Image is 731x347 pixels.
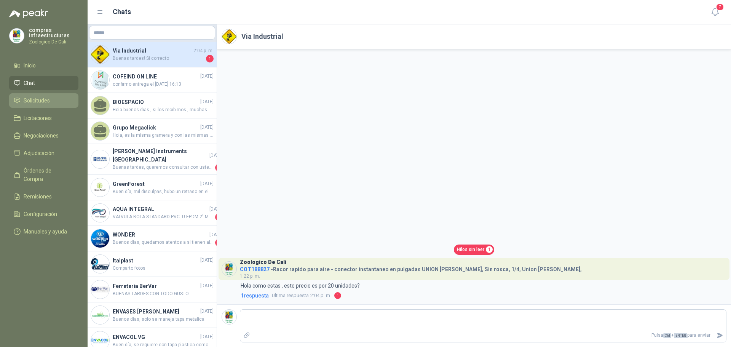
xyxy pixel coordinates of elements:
[24,131,59,140] span: Negociaciones
[674,333,687,338] span: ENTER
[91,229,109,248] img: Company Logo
[113,333,199,341] h4: ENVACOL VG
[457,246,484,253] span: Hilos sin leer
[113,230,208,239] h4: WONDER
[88,251,217,277] a: Company LogoItalplast[DATE]Comparto fotos
[272,292,309,299] span: Ultima respuesta
[240,260,286,264] h3: Zoologico De Cali
[91,71,109,89] img: Company Logo
[200,308,214,315] span: [DATE]
[113,265,214,272] span: Comparto fotos
[24,149,54,157] span: Adjudicación
[240,329,253,342] label: Adjuntar archivos
[200,124,214,131] span: [DATE]
[9,207,78,221] a: Configuración
[222,262,236,276] img: Company Logo
[88,93,217,118] a: BIOESPACIO[DATE]Hola buenos dias , si los recibimos , muchas gracias
[206,55,214,62] span: 1
[24,166,71,183] span: Órdenes de Compra
[91,204,109,222] img: Company Logo
[113,256,199,265] h4: Italplast
[200,98,214,106] span: [DATE]
[113,213,214,221] span: VALVULA BOLA STANDARD PVC- U EPDM 2" MA - REF. 36526 LASTIMOSAMENTE, NO MANEJAMOS FT DDE ACCESORIOS.
[9,9,48,18] img: Logo peakr
[209,206,223,213] span: [DATE]
[24,79,35,87] span: Chat
[193,47,214,54] span: 2:04 p. m.
[88,42,217,67] a: Company LogoVia Industrial2:04 p. m.Buenas tardes! Sí correcto1
[253,329,714,342] p: Pulsa + para enviar
[209,152,223,159] span: [DATE]
[113,316,214,323] span: Buenos días, solo se maneja tapa metalica
[10,29,24,43] img: Company Logo
[9,58,78,73] a: Inicio
[713,329,726,342] button: Enviar
[113,55,204,62] span: Buenas tardes! Sí correcto
[88,302,217,328] a: Company LogoENVASES [PERSON_NAME][DATE]Buenos días, solo se maneja tapa metalica
[241,291,269,300] span: 1 respuesta
[113,205,208,213] h4: AQUA INTEGRAL
[113,98,199,106] h4: BIOESPACIO
[88,144,217,175] a: Company Logo[PERSON_NAME] Instruments [GEOGRAPHIC_DATA][DATE]Buenas tardes, queremos consultar co...
[240,273,260,279] span: 1:22 p. m.
[9,111,78,125] a: Licitaciones
[24,192,52,201] span: Remisiones
[240,264,582,272] h4: - Racor rapido para aire - conector instantaneo en pulgadas UNION [PERSON_NAME], Sin rosca, 1/4, ...
[113,239,214,246] span: Buenos días, quedamos atentos a si tienen alguna duda adicional
[88,200,217,226] a: Company LogoAQUA INTEGRAL[DATE]VALVULA BOLA STANDARD PVC- U EPDM 2" MA - REF. 36526 LASTIMOSAMENT...
[9,76,78,90] a: Chat
[663,333,671,338] span: Ctrl
[88,175,217,200] a: Company LogoGreenForest[DATE]Buen día, mil disculpas, hubo un retraso en el stock, pero el día de...
[113,307,199,316] h4: ENVASES [PERSON_NAME]
[215,164,223,171] span: 1
[9,163,78,186] a: Órdenes de Compra
[91,178,109,197] img: Company Logo
[9,189,78,204] a: Remisiones
[708,5,722,19] button: 7
[88,118,217,144] a: Grupo Megaclick[DATE]Hola, es la misma gramera y con las mismas especificaciones ?
[24,114,52,122] span: Licitaciones
[113,106,214,114] span: Hola buenos dias , si los recibimos , muchas gracias
[486,246,493,253] span: 1
[239,291,726,300] a: 1respuestaUltima respuesta2:04 p. m.1
[222,310,236,324] img: Company Logo
[88,67,217,93] a: Company LogoCOFEIND ON LINE[DATE]confirmo entrega el [DATE] 16:13
[113,282,199,290] h4: Ferreteria BerVar
[113,188,214,195] span: Buen día, mil disculpas, hubo un retraso en el stock, pero el día de [DATE] se despachó el produc...
[272,292,331,299] span: 2:04 p. m.
[91,150,109,168] img: Company Logo
[240,266,270,272] span: COT188827
[24,96,50,105] span: Solicitudes
[334,292,341,299] span: 1
[88,226,217,251] a: Company LogoWONDER[DATE]Buenos días, quedamos atentos a si tienen alguna duda adicional1
[200,333,214,341] span: [DATE]
[9,146,78,160] a: Adjudicación
[200,257,214,264] span: [DATE]
[113,180,199,188] h4: GreenForest
[241,31,283,42] h2: Via Industrial
[9,128,78,143] a: Negociaciones
[113,81,214,88] span: confirmo entrega el [DATE] 16:13
[209,231,223,238] span: [DATE]
[9,224,78,239] a: Manuales y ayuda
[9,93,78,108] a: Solicitudes
[113,132,214,139] span: Hola, es la misma gramera y con las mismas especificaciones ?
[215,239,223,246] span: 1
[200,73,214,80] span: [DATE]
[91,255,109,273] img: Company Logo
[215,213,223,221] span: 1
[113,123,199,132] h4: Grupo Megaclick
[91,280,109,299] img: Company Logo
[91,45,109,64] img: Company Logo
[91,306,109,324] img: Company Logo
[222,29,236,44] img: Company Logo
[716,3,724,11] span: 7
[241,281,360,290] p: Hola como estas , este precio es por 20 unidades?
[24,227,67,236] span: Manuales y ayuda
[200,282,214,289] span: [DATE]
[113,6,131,17] h1: Chats
[113,147,208,164] h4: [PERSON_NAME] Instruments [GEOGRAPHIC_DATA]
[29,27,78,38] p: compras infraestructuras
[113,72,199,81] h4: COFEIND ON LINE
[24,210,57,218] span: Configuración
